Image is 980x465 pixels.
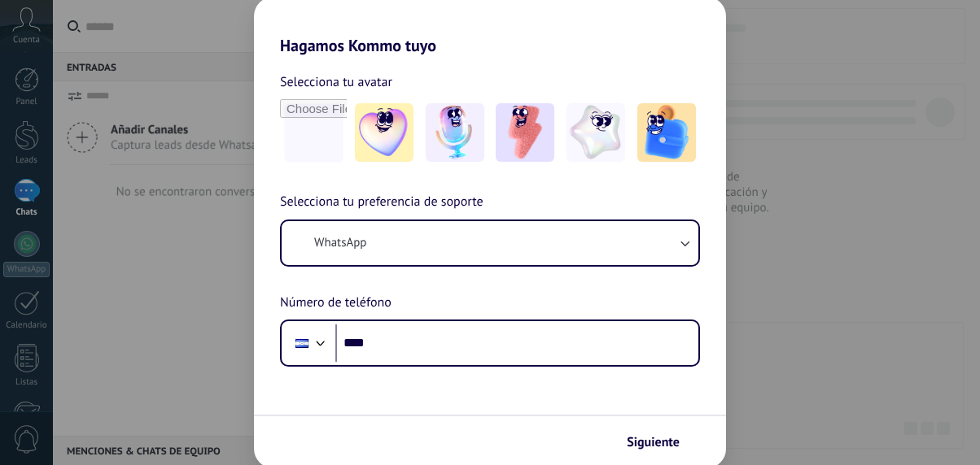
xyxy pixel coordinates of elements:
[496,103,554,162] img: -3.jpeg
[287,326,317,360] div: Honduras: + 504
[426,103,484,162] img: -2.jpeg
[627,437,680,448] span: Siguiente
[314,235,366,251] span: WhatsApp
[355,103,413,162] img: -1.jpeg
[280,293,392,314] span: Número de teléfono
[619,428,702,456] button: Siguiente
[637,103,696,162] img: -5.jpeg
[567,103,625,162] img: -4.jpeg
[282,221,698,265] button: WhatsApp
[280,192,483,213] span: Selecciona tu preferencia de soporte
[280,72,392,93] span: Selecciona tu avatar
